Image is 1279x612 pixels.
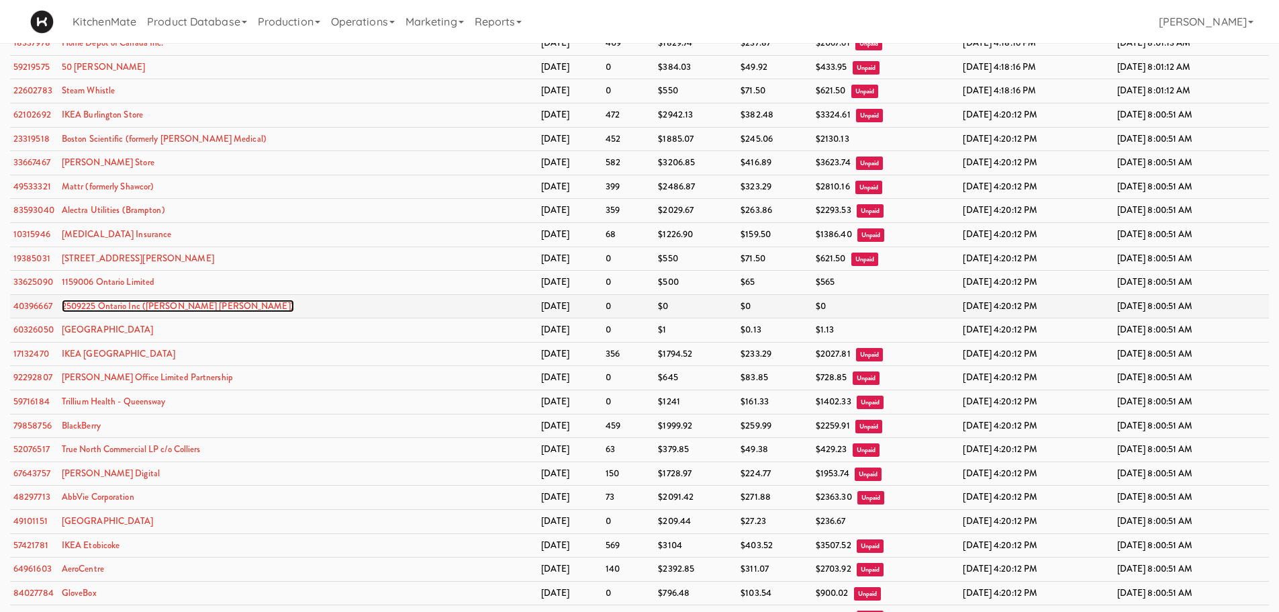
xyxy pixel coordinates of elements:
span: $728.85 [816,371,847,384]
span: $2027.81 [816,347,851,360]
td: 409 [602,32,655,56]
td: [DATE] [538,55,603,79]
span: $2810.16 [816,180,850,193]
a: 49101151 [13,515,48,527]
td: $2486.87 [655,175,737,199]
td: [DATE] 4:18:16 PM [959,79,1113,103]
a: Trillium Health - Queensway [62,395,166,408]
td: [DATE] 8:00:51 AM [1114,222,1269,247]
span: Unpaid [851,85,879,98]
td: $1999.92 [655,414,737,438]
td: $382.48 [737,103,812,127]
td: $0 [655,294,737,318]
td: [DATE] [538,390,603,414]
td: [DATE] 4:20:12 PM [959,438,1113,462]
a: 64961603 [13,562,52,575]
td: $1 [655,318,737,343]
span: $621.50 [816,252,846,265]
a: 79858756 [13,419,52,432]
td: 0 [602,247,655,271]
td: $550 [655,247,737,271]
td: [DATE] 4:20:12 PM [959,127,1113,151]
td: [DATE] 4:20:12 PM [959,462,1113,486]
td: 140 [602,558,655,582]
a: IKEA [GEOGRAPHIC_DATA] [62,347,175,360]
td: 452 [602,127,655,151]
td: $65 [737,271,812,295]
a: IKEA Burlington Store [62,108,143,121]
td: $209.44 [655,510,737,534]
td: [DATE] [538,103,603,127]
td: 356 [602,342,655,366]
td: $159.50 [737,222,812,247]
span: Unpaid [856,348,884,361]
td: [DATE] [538,462,603,486]
a: [PERSON_NAME] Store [62,156,154,169]
td: $384.03 [655,55,737,79]
span: Unpaid [857,563,884,576]
span: Unpaid [855,37,883,50]
td: [DATE] 8:00:51 AM [1114,342,1269,366]
td: $83.85 [737,366,812,390]
td: [DATE] 4:20:12 PM [959,558,1113,582]
td: $71.50 [737,247,812,271]
td: [DATE] 4:20:12 PM [959,366,1113,390]
a: 50 [PERSON_NAME] [62,60,146,73]
td: [DATE] 4:20:12 PM [959,581,1113,605]
a: Steam Whistle [62,84,115,97]
td: $161.33 [737,390,812,414]
a: [STREET_ADDRESS][PERSON_NAME] [62,252,214,265]
td: [DATE] 8:01:12 AM [1114,55,1269,79]
td: 472 [602,103,655,127]
td: [DATE] [538,342,603,366]
td: $1885.07 [655,127,737,151]
td: [DATE] 8:00:51 AM [1114,247,1269,271]
a: 10315946 [13,228,50,241]
a: Mattr (formerly Shawcor) [62,180,154,193]
td: 0 [602,55,655,79]
td: [DATE] [538,271,603,295]
td: [DATE] 4:20:12 PM [959,486,1113,510]
td: [DATE] [538,581,603,605]
td: [DATE] 4:18:16 PM [959,55,1113,79]
span: Unpaid [855,420,883,433]
a: 22602783 [13,84,52,97]
span: Unpaid [853,371,880,385]
span: $621.50 [816,84,846,97]
a: AeroCentre [62,562,104,575]
td: $224.77 [737,462,812,486]
span: Unpaid [856,157,884,170]
td: [DATE] [538,199,603,223]
img: Micromart [30,10,54,34]
a: [GEOGRAPHIC_DATA] [62,515,154,527]
td: [DATE] 8:00:51 AM [1114,151,1269,175]
td: [DATE] 4:20:12 PM [959,151,1113,175]
td: $500 [655,271,737,295]
td: [DATE] [538,414,603,438]
a: [MEDICAL_DATA] Insurance [62,228,171,241]
a: 33625090 [13,275,53,288]
a: IKEA Etobicoke [62,539,120,552]
span: $1386.40 [816,228,852,241]
a: [PERSON_NAME] Office Limited Partnership [62,371,233,384]
td: $0.13 [737,318,812,343]
td: [DATE] [538,510,603,534]
td: 63 [602,438,655,462]
td: $263.86 [737,199,812,223]
td: $311.07 [737,558,812,582]
td: 68 [602,222,655,247]
td: [DATE] [538,79,603,103]
td: 0 [602,510,655,534]
td: [DATE] [538,438,603,462]
td: $271.88 [737,486,812,510]
td: [DATE] 8:00:51 AM [1114,581,1269,605]
td: $237.87 [737,32,812,56]
td: [DATE] [538,294,603,318]
td: $1728.97 [655,462,737,486]
td: [DATE] 4:20:12 PM [959,318,1113,343]
td: [DATE] 8:00:51 AM [1114,366,1269,390]
td: $233.29 [737,342,812,366]
a: 60326050 [13,323,54,336]
span: Unpaid [851,253,879,266]
td: [DATE] [538,175,603,199]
